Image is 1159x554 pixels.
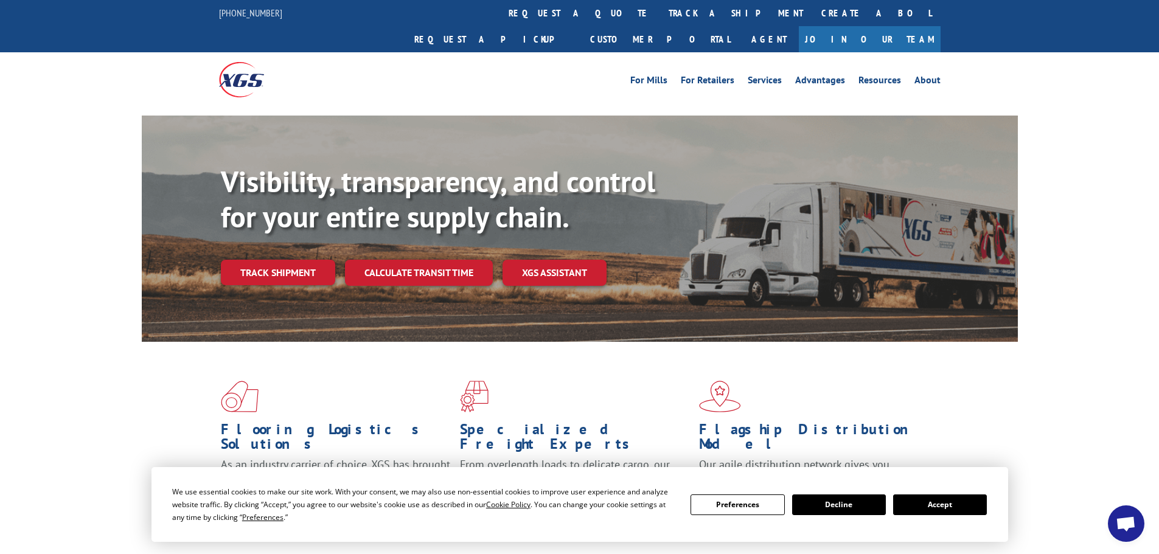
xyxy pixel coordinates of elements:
[739,26,799,52] a: Agent
[699,457,923,486] span: Our agile distribution network gives you nationwide inventory management on demand.
[748,75,782,89] a: Services
[221,381,259,412] img: xgs-icon-total-supply-chain-intelligence-red
[581,26,739,52] a: Customer Portal
[405,26,581,52] a: Request a pickup
[799,26,941,52] a: Join Our Team
[1108,505,1144,542] div: Open chat
[221,422,451,457] h1: Flooring Logistics Solutions
[893,494,987,515] button: Accept
[460,381,489,412] img: xgs-icon-focused-on-flooring-red
[630,75,667,89] a: For Mills
[219,7,282,19] a: [PHONE_NUMBER]
[503,260,607,286] a: XGS ASSISTANT
[460,457,690,511] p: From overlength loads to delicate cargo, our experienced staff knows the best way to move your fr...
[681,75,734,89] a: For Retailers
[486,499,531,510] span: Cookie Policy
[858,75,901,89] a: Resources
[792,494,886,515] button: Decline
[221,260,335,285] a: Track shipment
[699,422,929,457] h1: Flagship Distribution Model
[460,422,690,457] h1: Specialized Freight Experts
[914,75,941,89] a: About
[699,381,741,412] img: xgs-icon-flagship-distribution-model-red
[691,494,784,515] button: Preferences
[151,467,1008,542] div: Cookie Consent Prompt
[795,75,845,89] a: Advantages
[221,162,655,235] b: Visibility, transparency, and control for your entire supply chain.
[345,260,493,286] a: Calculate transit time
[242,512,284,522] span: Preferences
[172,485,676,524] div: We use essential cookies to make our site work. With your consent, we may also use non-essential ...
[221,457,450,500] span: As an industry carrier of choice, XGS has brought innovation and dedication to flooring logistics...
